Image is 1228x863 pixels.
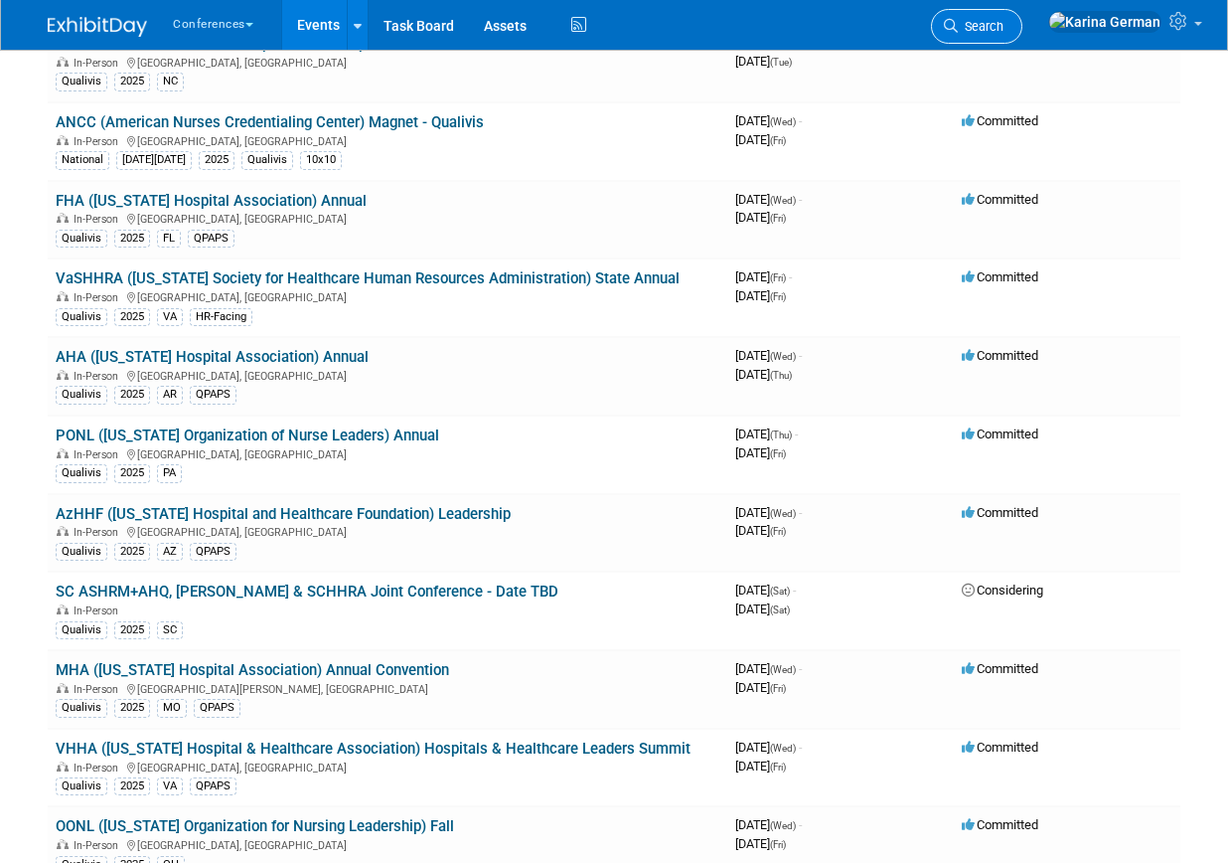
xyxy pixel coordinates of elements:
[1048,11,1161,33] img: Karina German
[56,505,511,523] a: AzHHF ([US_STATE] Hospital and Healthcare Foundation) Leadership
[188,230,234,248] div: QPAPS
[789,269,792,284] span: -
[114,73,150,90] div: 2025
[770,508,796,519] span: (Wed)
[799,817,802,832] span: -
[735,269,792,284] span: [DATE]
[57,291,69,301] img: In-Person Event
[157,386,183,404] div: AR
[56,759,719,775] div: [GEOGRAPHIC_DATA], [GEOGRAPHIC_DATA]
[114,386,150,404] div: 2025
[962,740,1038,755] span: Committed
[56,386,107,404] div: Qualivis
[56,367,719,383] div: [GEOGRAPHIC_DATA], [GEOGRAPHIC_DATA]
[56,680,719,696] div: [GEOGRAPHIC_DATA][PERSON_NAME], [GEOGRAPHIC_DATA]
[190,543,236,561] div: QPAPS
[735,505,802,520] span: [DATE]
[57,448,69,458] img: In-Person Event
[300,151,342,169] div: 10x10
[56,210,719,226] div: [GEOGRAPHIC_DATA], [GEOGRAPHIC_DATA]
[770,604,790,615] span: (Sat)
[962,113,1038,128] span: Committed
[56,777,107,795] div: Qualivis
[735,602,790,616] span: [DATE]
[157,230,181,248] div: FL
[799,740,802,755] span: -
[56,621,107,639] div: Qualivis
[74,683,124,696] span: In-Person
[74,762,124,775] span: In-Person
[57,526,69,536] img: In-Person Event
[57,604,69,614] img: In-Person Event
[795,427,798,441] span: -
[770,116,796,127] span: (Wed)
[74,57,124,70] span: In-Person
[56,288,719,304] div: [GEOGRAPHIC_DATA], [GEOGRAPHIC_DATA]
[931,9,1022,44] a: Search
[735,759,786,774] span: [DATE]
[56,543,107,561] div: Qualivis
[56,661,449,679] a: MHA ([US_STATE] Hospital Association) Annual Convention
[56,192,367,210] a: FHA ([US_STATE] Hospital Association) Annual
[770,762,786,773] span: (Fri)
[799,192,802,207] span: -
[157,699,187,717] div: MO
[799,348,802,363] span: -
[735,661,802,676] span: [DATE]
[56,464,107,482] div: Qualivis
[74,370,124,383] span: In-Person
[770,272,786,283] span: (Fri)
[735,288,786,303] span: [DATE]
[157,621,183,639] div: SC
[57,57,69,67] img: In-Person Event
[157,543,183,561] div: AZ
[157,464,182,482] div: PA
[770,195,796,206] span: (Wed)
[56,583,558,601] a: SC ASHRM+AHQ, [PERSON_NAME] & SCHHRA Joint Conference - Date TBD
[56,740,691,758] a: VHHA ([US_STATE] Hospital & Healthcare Association) Hospitals & Healthcare Leaders Summit
[770,351,796,362] span: (Wed)
[74,604,124,617] span: In-Person
[56,427,439,444] a: PONL ([US_STATE] Organization of Nurse Leaders) Annual
[962,505,1038,520] span: Committed
[735,192,802,207] span: [DATE]
[74,448,124,461] span: In-Person
[735,680,786,695] span: [DATE]
[770,57,792,68] span: (Tue)
[735,740,802,755] span: [DATE]
[56,151,109,169] div: National
[57,839,69,849] img: In-Person Event
[56,54,719,70] div: [GEOGRAPHIC_DATA], [GEOGRAPHIC_DATA]
[114,777,150,795] div: 2025
[56,230,107,248] div: Qualivis
[114,464,150,482] div: 2025
[735,348,802,363] span: [DATE]
[735,523,786,538] span: [DATE]
[962,192,1038,207] span: Committed
[770,586,790,597] span: (Sat)
[114,543,150,561] div: 2025
[735,367,792,382] span: [DATE]
[57,213,69,223] img: In-Person Event
[770,291,786,302] span: (Fri)
[735,113,802,128] span: [DATE]
[74,839,124,852] span: In-Person
[735,583,796,598] span: [DATE]
[241,151,293,169] div: Qualivis
[56,523,719,539] div: [GEOGRAPHIC_DATA], [GEOGRAPHIC_DATA]
[735,132,786,147] span: [DATE]
[56,445,719,461] div: [GEOGRAPHIC_DATA], [GEOGRAPHIC_DATA]
[793,583,796,598] span: -
[735,836,786,851] span: [DATE]
[735,54,792,69] span: [DATE]
[48,17,147,37] img: ExhibitDay
[770,820,796,831] span: (Wed)
[114,308,150,326] div: 2025
[962,427,1038,441] span: Committed
[962,661,1038,676] span: Committed
[114,230,150,248] div: 2025
[56,269,680,287] a: VaSHHRA ([US_STATE] Society for Healthcare Human Resources Administration) State Annual
[114,699,150,717] div: 2025
[190,777,236,795] div: QPAPS
[56,699,107,717] div: Qualivis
